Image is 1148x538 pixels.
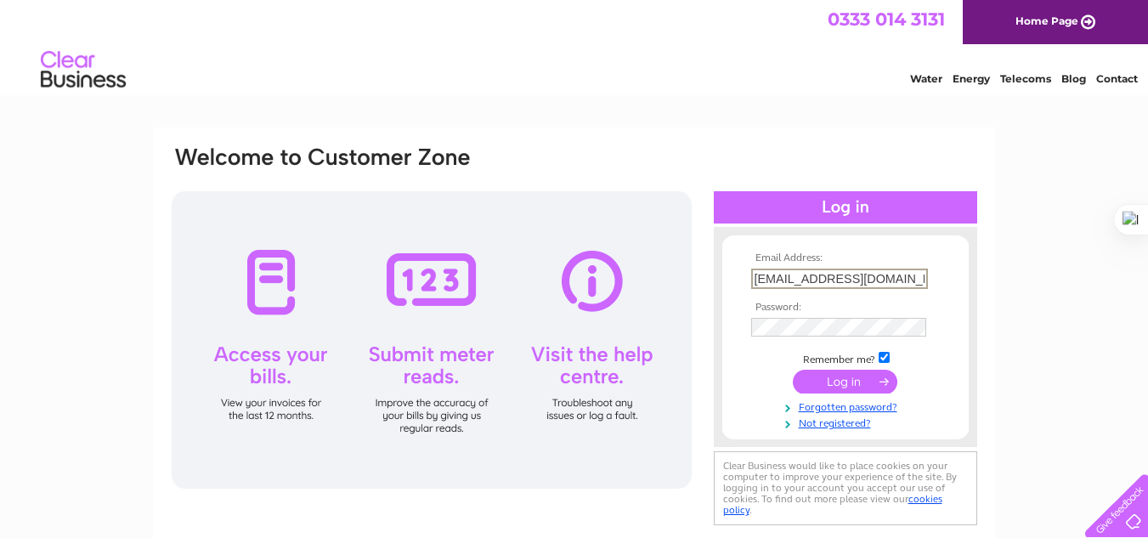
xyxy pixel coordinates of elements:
a: Not registered? [751,414,944,430]
a: 0333 014 3131 [828,8,945,30]
th: Password: [747,302,944,314]
a: Water [910,72,942,85]
a: Forgotten password? [751,398,944,414]
th: Email Address: [747,252,944,264]
a: Blog [1061,72,1086,85]
a: Contact [1096,72,1138,85]
a: cookies policy [723,493,942,516]
div: Clear Business is a trading name of Verastar Limited (registered in [GEOGRAPHIC_DATA] No. 3667643... [173,9,976,82]
img: logo.png [40,44,127,96]
td: Remember me? [747,349,944,366]
a: Energy [953,72,990,85]
div: Clear Business would like to place cookies on your computer to improve your experience of the sit... [714,451,977,525]
input: Submit [793,370,897,394]
a: Telecoms [1000,72,1051,85]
